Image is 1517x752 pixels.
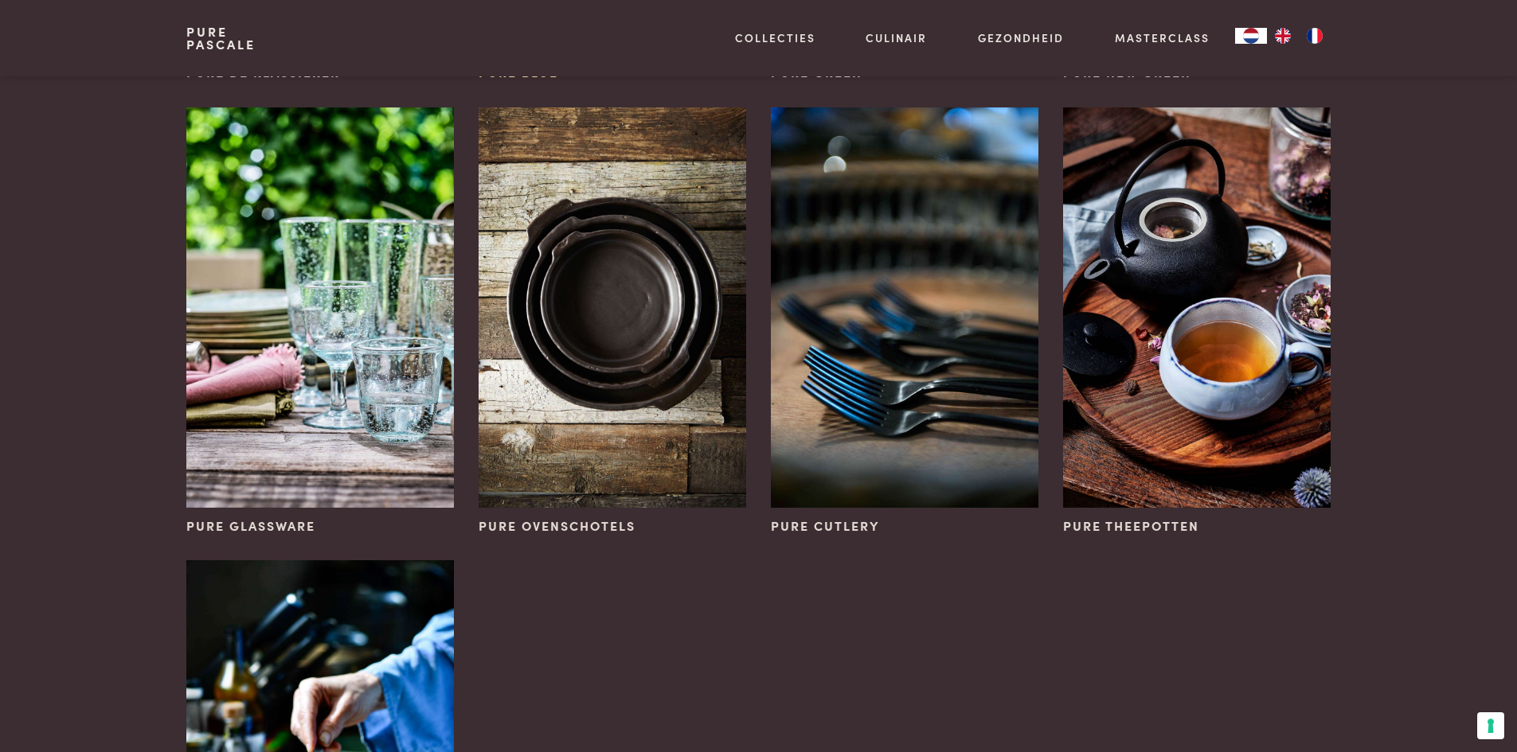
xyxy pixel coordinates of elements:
[1477,712,1504,739] button: Uw voorkeuren voor toestemming voor trackingtechnologieën
[1063,107,1330,535] a: Pure theepotten Pure theepotten
[1235,28,1267,44] a: NL
[479,107,745,535] a: Pure ovenschotels Pure ovenschotels
[1267,28,1299,44] a: EN
[186,107,453,508] img: Pure Glassware
[1267,28,1331,44] ul: Language list
[186,107,453,535] a: Pure Glassware Pure Glassware
[186,516,315,536] span: Pure Glassware
[735,29,815,46] a: Collecties
[479,107,745,508] img: Pure ovenschotels
[1115,29,1210,46] a: Masterclass
[479,516,635,536] span: Pure ovenschotels
[1063,107,1330,508] img: Pure theepotten
[771,107,1038,508] img: Pure Cutlery
[1235,28,1267,44] div: Language
[978,29,1064,46] a: Gezondheid
[771,516,880,536] span: Pure Cutlery
[1299,28,1331,44] a: FR
[1063,516,1199,536] span: Pure theepotten
[1235,28,1331,44] aside: Language selected: Nederlands
[186,25,256,51] a: PurePascale
[771,107,1038,535] a: Pure Cutlery Pure Cutlery
[866,29,927,46] a: Culinair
